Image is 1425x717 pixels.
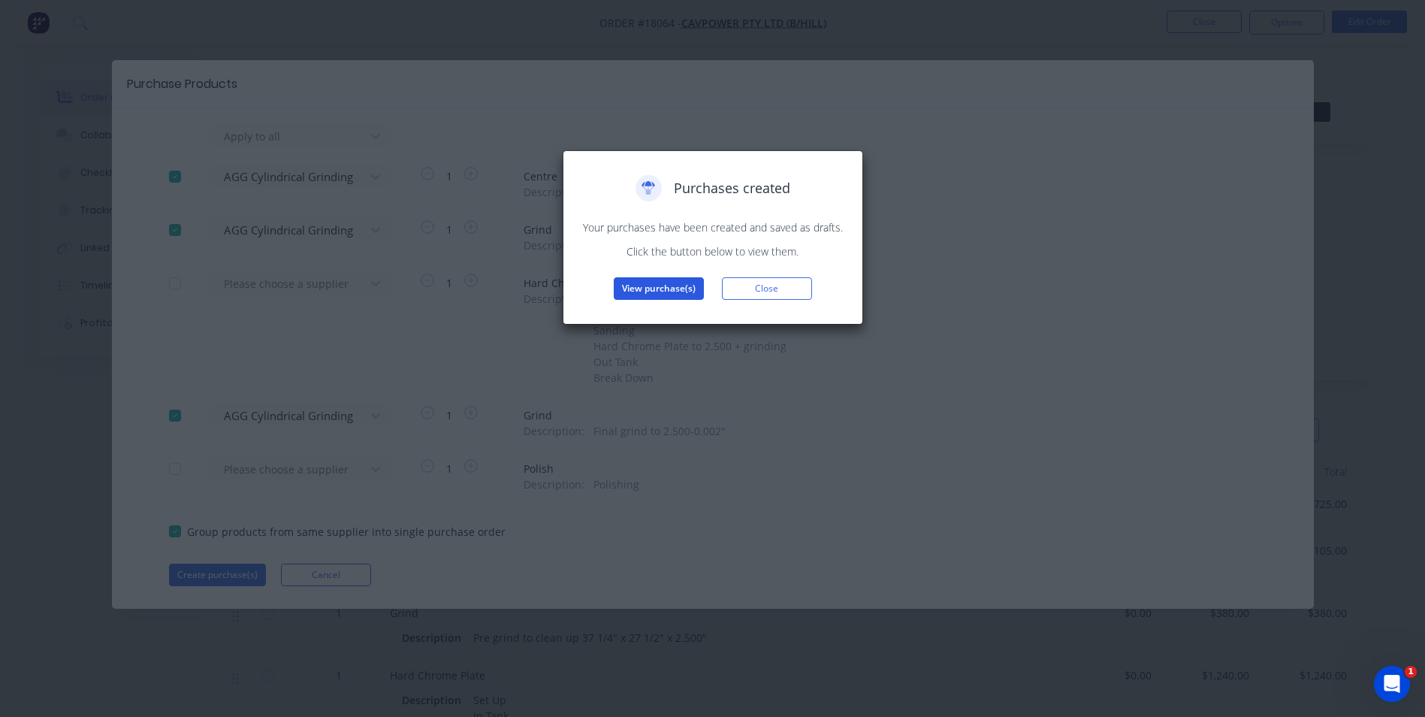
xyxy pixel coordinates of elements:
span: 1 [1405,666,1417,678]
iframe: Intercom live chat [1374,666,1410,702]
p: Your purchases have been created and saved as drafts. [578,219,847,235]
button: View purchase(s) [614,277,704,300]
button: Close [722,277,812,300]
p: Click the button below to view them. [578,244,847,259]
span: Purchases created [674,178,790,198]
